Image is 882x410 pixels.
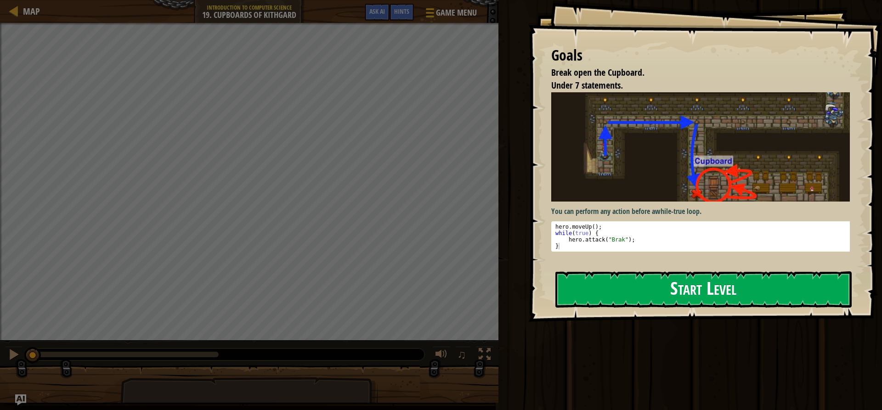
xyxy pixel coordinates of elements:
[655,206,700,216] strong: while-true loop
[540,66,848,79] li: Break open the Cupboard.
[432,346,451,365] button: Adjust volume
[455,346,471,365] button: ♫
[436,7,477,19] span: Game Menu
[457,348,466,361] span: ♫
[394,7,409,16] span: Hints
[475,346,494,365] button: Toggle fullscreen
[551,206,857,217] p: You can perform any action before a .
[418,4,482,25] button: Game Menu
[23,5,40,17] span: Map
[18,5,40,17] a: Map
[5,346,23,365] button: Ctrl + P: Pause
[15,394,26,405] button: Ask AI
[365,4,390,21] button: Ask AI
[551,79,623,91] span: Under 7 statements.
[551,66,645,79] span: Break open the Cupboard.
[540,79,848,92] li: Under 7 statements.
[551,92,857,202] img: Cupboards of kithgard
[369,7,385,16] span: Ask AI
[555,271,852,308] button: Start Level
[551,45,850,66] div: Goals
